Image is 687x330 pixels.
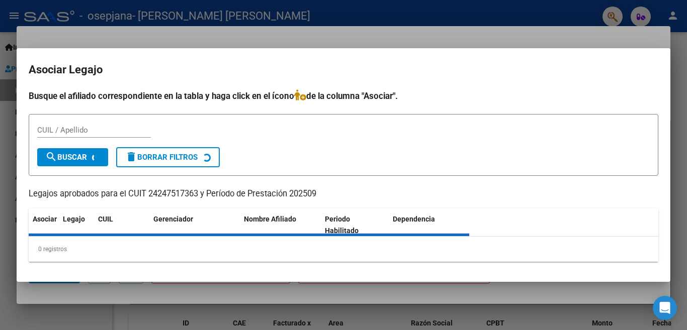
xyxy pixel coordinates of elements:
datatable-header-cell: Gerenciador [149,208,240,242]
span: Asociar [33,215,57,223]
span: Periodo Habilitado [325,215,359,235]
span: Dependencia [393,215,435,223]
div: Open Intercom Messenger [653,296,677,320]
span: Borrar Filtros [125,153,198,162]
datatable-header-cell: Dependencia [389,208,470,242]
span: Legajo [63,215,85,223]
h4: Busque el afiliado correspondiente en la tabla y haga click en el ícono de la columna "Asociar". [29,89,658,102]
p: Legajos aprobados para el CUIT 24247517363 y Período de Prestación 202509 [29,188,658,200]
mat-icon: search [45,151,57,163]
button: Buscar [37,148,108,166]
mat-icon: delete [125,151,137,163]
button: Borrar Filtros [116,147,220,167]
span: Nombre Afiliado [244,215,296,223]
datatable-header-cell: Asociar [29,208,59,242]
datatable-header-cell: Nombre Afiliado [240,208,321,242]
span: Buscar [45,153,87,162]
span: CUIL [98,215,113,223]
span: Gerenciador [153,215,193,223]
datatable-header-cell: Periodo Habilitado [321,208,389,242]
datatable-header-cell: Legajo [59,208,94,242]
h2: Asociar Legajo [29,60,658,79]
datatable-header-cell: CUIL [94,208,149,242]
div: 0 registros [29,237,658,262]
